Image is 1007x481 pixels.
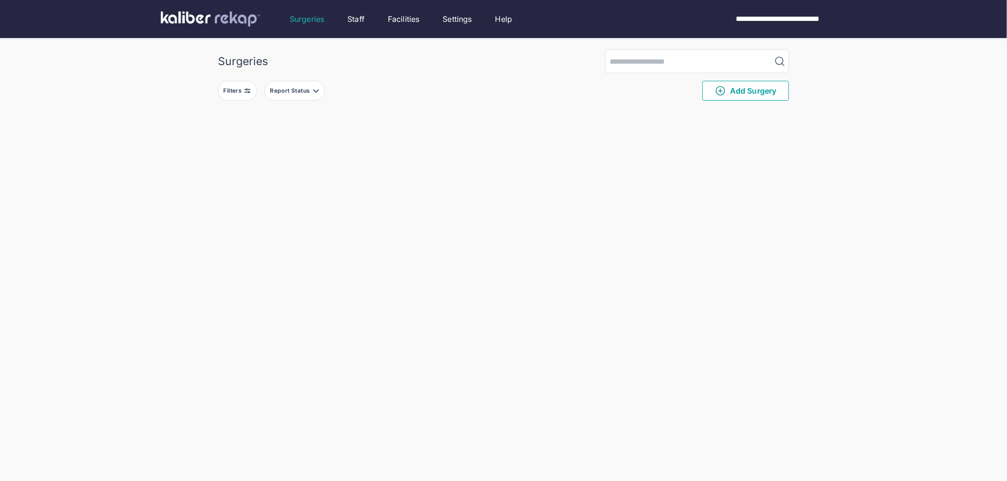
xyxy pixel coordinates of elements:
a: Surgeries [290,13,324,25]
img: PlusCircleGreen.5fd88d77.svg [715,85,726,96]
div: Filters [224,87,244,95]
img: kaliber labs logo [161,11,260,27]
button: Add Surgery [702,81,789,101]
a: Facilities [388,13,420,25]
img: faders-horizontal-grey.d550dbda.svg [244,87,251,95]
div: Surgeries [218,55,268,68]
img: filter-caret-down-grey.b3560631.svg [312,87,320,95]
a: Settings [443,13,472,25]
span: Add Surgery [715,85,776,96]
button: Report Status [265,81,325,101]
button: Filters [218,81,257,101]
img: MagnifyingGlass.1dc66aab.svg [774,56,786,67]
a: Help [495,13,513,25]
div: Report Status [270,87,312,95]
a: Staff [347,13,365,25]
